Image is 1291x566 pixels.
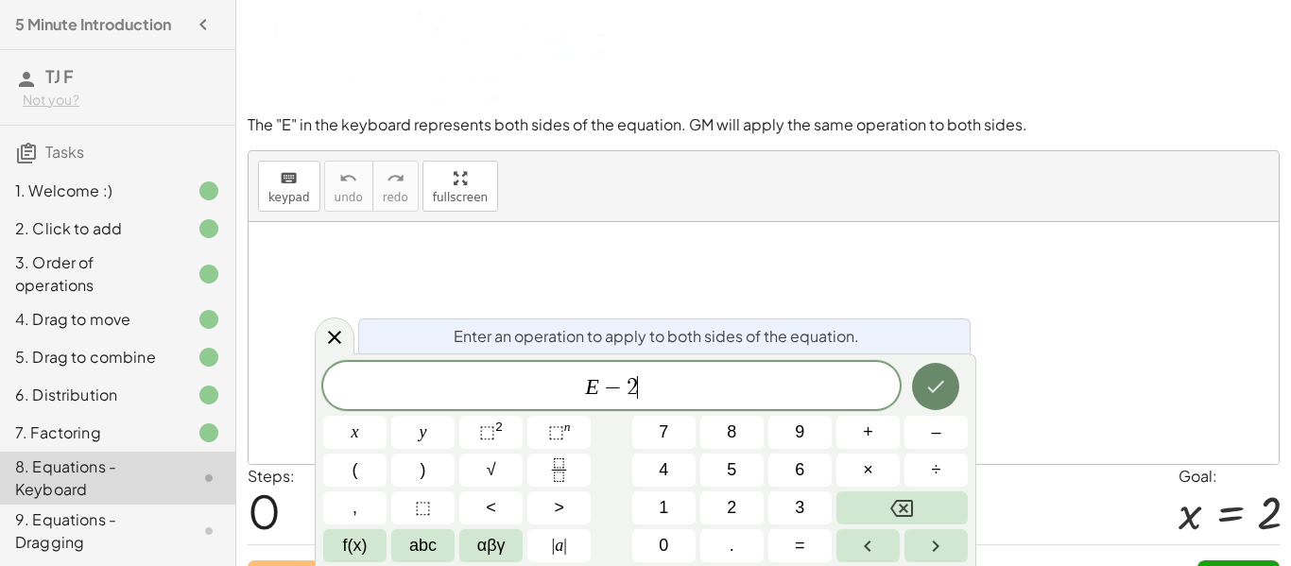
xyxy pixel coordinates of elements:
[387,167,405,190] i: redo
[15,346,167,369] div: 5. Drag to combine
[727,457,736,483] span: 5
[15,251,167,297] div: 3. Order of operations
[391,454,455,487] button: )
[795,420,804,445] span: 9
[863,420,873,445] span: +
[730,533,734,558] span: .
[198,520,220,542] i: Task not started.
[323,454,387,487] button: (
[335,191,363,204] span: undo
[15,508,167,554] div: 9. Equations - Dragging
[627,376,638,399] span: 2
[23,91,220,110] div: Not you?
[415,495,431,521] span: ⬚
[433,191,488,204] span: fullscreen
[904,454,968,487] button: Divide
[383,191,408,204] span: redo
[422,161,498,212] button: fullscreen
[700,529,764,562] button: .
[352,420,359,445] span: x
[727,420,736,445] span: 8
[1179,465,1280,488] div: Goal:
[564,420,571,434] sup: n
[632,491,696,524] button: 1
[863,457,873,483] span: ×
[268,191,310,204] span: keypad
[15,217,167,240] div: 2. Click to add
[659,420,668,445] span: 7
[552,536,556,555] span: |
[836,416,900,449] button: Plus
[548,422,564,441] span: ⬚
[659,457,668,483] span: 4
[931,420,940,445] span: –
[339,167,357,190] i: undo
[198,467,220,489] i: Task not started.
[632,416,696,449] button: 7
[495,420,503,434] sup: 2
[459,529,523,562] button: Greek alphabet
[15,308,167,331] div: 4. Drag to move
[372,161,419,212] button: redoredo
[527,529,591,562] button: Absolute value
[768,454,832,487] button: 6
[637,376,638,399] span: ​
[248,466,295,486] label: Steps:
[563,536,567,555] span: |
[409,533,437,558] span: abc
[459,454,523,487] button: Square root
[836,529,900,562] button: Left arrow
[527,416,591,449] button: Superscript
[659,533,668,558] span: 0
[391,491,455,524] button: Placeholder
[198,308,220,331] i: Task finished.
[198,384,220,406] i: Task finished.
[15,455,167,501] div: 8. Equations - Keyboard
[421,457,426,483] span: )
[15,384,167,406] div: 6. Distribution
[258,161,320,212] button: keyboardkeypad
[353,495,357,521] span: ,
[198,217,220,240] i: Task finished.
[904,416,968,449] button: Minus
[768,416,832,449] button: 9
[391,529,455,562] button: Alphabet
[486,495,496,521] span: <
[632,529,696,562] button: 0
[552,533,567,558] span: a
[45,65,74,87] span: TJ F
[248,482,281,540] span: 0
[454,325,859,348] span: Enter an operation to apply to both sides of the equation.
[479,422,495,441] span: ⬚
[420,420,427,445] span: y
[15,13,171,36] h4: 5 Minute Introduction
[248,114,1280,136] p: The "E" in the keyboard represents both sides of the equation. GM will apply the same operation t...
[353,457,358,483] span: (
[198,180,220,202] i: Task finished.
[795,495,804,521] span: 3
[904,529,968,562] button: Right arrow
[198,421,220,444] i: Task finished.
[323,491,387,524] button: ,
[836,491,968,524] button: Backspace
[459,416,523,449] button: Squared
[527,491,591,524] button: Greater than
[15,421,167,444] div: 7. Factoring
[477,533,506,558] span: αβγ
[323,416,387,449] button: x
[487,457,496,483] span: √
[932,457,941,483] span: ÷
[280,167,298,190] i: keyboard
[727,495,736,521] span: 2
[795,457,804,483] span: 6
[632,454,696,487] button: 4
[659,495,668,521] span: 1
[15,180,167,202] div: 1. Welcome :)
[768,529,832,562] button: Equals
[45,142,84,162] span: Tasks
[795,533,805,558] span: =
[198,263,220,285] i: Task finished.
[599,376,627,399] span: −
[700,491,764,524] button: 2
[324,161,373,212] button: undoundo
